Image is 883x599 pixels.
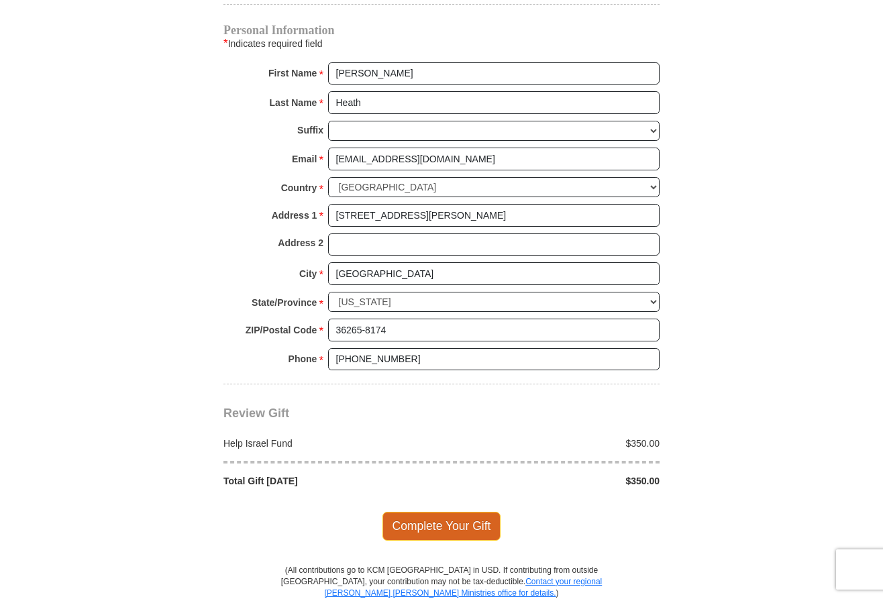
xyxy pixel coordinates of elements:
[246,321,317,339] strong: ZIP/Postal Code
[442,474,667,488] div: $350.00
[442,437,667,450] div: $350.00
[289,349,317,368] strong: Phone
[270,93,317,112] strong: Last Name
[217,437,442,450] div: Help Israel Fund
[223,36,660,52] div: Indicates required field
[217,474,442,488] div: Total Gift [DATE]
[382,512,501,540] span: Complete Your Gift
[223,406,289,420] span: Review Gift
[252,293,317,312] strong: State/Province
[281,178,317,197] strong: Country
[324,577,602,598] a: Contact your regional [PERSON_NAME] [PERSON_NAME] Ministries office for details.
[268,64,317,83] strong: First Name
[272,206,317,225] strong: Address 1
[292,150,317,168] strong: Email
[278,233,323,252] strong: Address 2
[223,25,660,36] h4: Personal Information
[299,264,317,283] strong: City
[297,121,323,140] strong: Suffix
